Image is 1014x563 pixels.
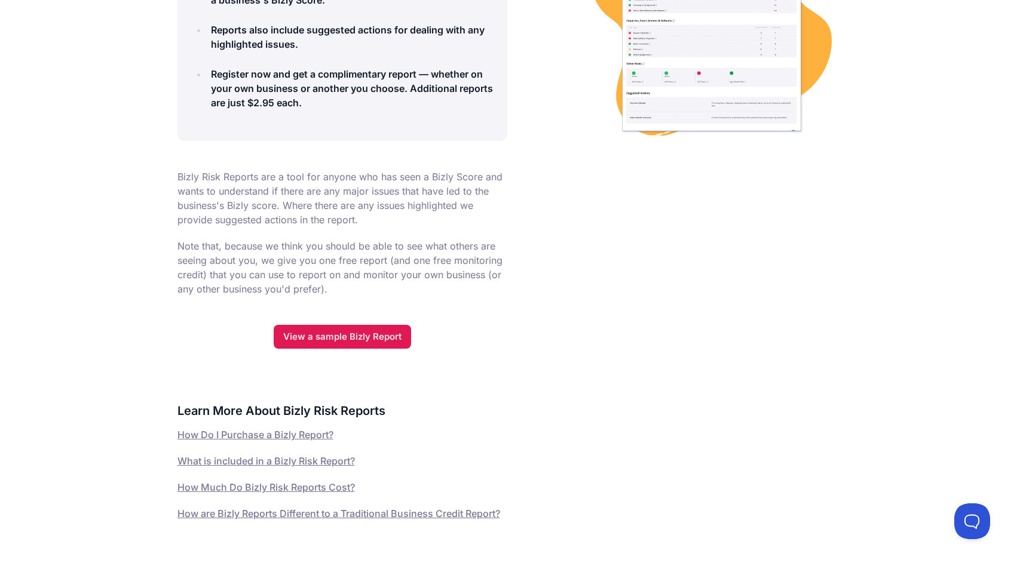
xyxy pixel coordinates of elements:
[177,429,333,441] a: How Do I Purchase a Bizly Report?
[954,503,990,539] iframe: Toggle Customer Support
[177,239,507,296] p: Note that, because we think you should be able to see what others are seeing about you, we give y...
[274,325,411,349] a: View a sample Bizly Report
[177,455,355,467] a: What is included in a Bizly Risk Report?
[177,507,500,519] a: How are Bizly Reports Different to a Traditional Business Credit Report?
[211,23,493,51] h4: Reports also include suggested actions for dealing with any highlighted issues.
[177,401,507,420] h3: Learn More About Bizly Risk Reports
[177,170,507,227] p: Bizly Risk Reports are a tool for anyone who has seen a Bizly Score and wants to understand if th...
[177,481,355,493] a: How Much Do Bizly Risk Reports Cost?
[211,67,493,110] h4: Register now and get a complimentary report — whether on your own business or another you choose....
